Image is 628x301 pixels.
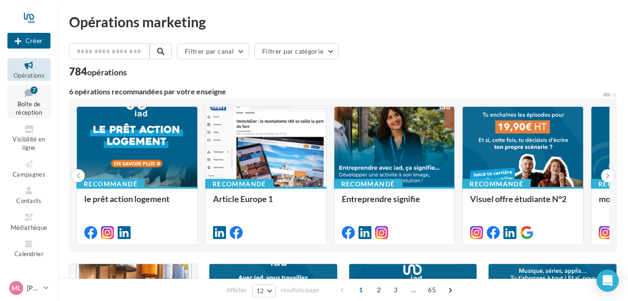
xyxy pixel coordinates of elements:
span: Afficher [226,286,247,295]
a: Visibilité en ligne [7,122,50,154]
span: 1 [353,283,368,297]
span: Article Europe 1 [213,194,273,204]
button: Filtrer par catégorie [254,43,339,59]
span: ... [406,283,421,297]
a: Médiathèque [7,210,50,233]
a: Campagnes [7,157,50,180]
div: Opérations marketing [69,15,617,29]
span: Campagnes [13,171,45,178]
div: Open Intercom Messenger [597,270,619,292]
span: 2 [371,283,386,297]
div: Recommandé [205,179,274,189]
div: 784 [69,67,127,77]
a: Ml [PERSON_NAME] [7,279,50,297]
a: Contacts [7,184,50,206]
a: Opérations [7,58,50,81]
span: résultats/page [281,286,319,295]
span: Ml [12,283,21,293]
div: Recommandé [76,179,145,189]
button: 12 [252,284,276,297]
div: opérations [87,68,127,76]
span: Entreprendre signifie [342,194,420,204]
p: [PERSON_NAME] [27,283,40,293]
span: Contacts [16,197,42,204]
span: Boîte de réception [16,100,42,117]
span: 65 [424,283,440,297]
a: Calendrier [7,237,50,259]
div: Recommandé [462,179,531,189]
span: Visuel offre étudiante N°2 [470,194,566,204]
button: Filtrer par canal [177,43,249,59]
span: le prêt action logement [84,194,170,204]
span: Médiathèque [11,224,48,231]
a: Boîte de réception7 [7,85,50,118]
div: Nouvelle campagne [7,33,50,49]
div: 7 [31,86,38,94]
span: Visibilité en ligne [13,135,45,152]
span: Opérations [13,72,44,79]
div: 6 opérations recommandées par votre enseigne [69,88,602,95]
span: 12 [257,287,264,295]
button: Créer [7,33,50,49]
div: Recommandé [334,179,402,189]
span: Calendrier [14,250,44,258]
span: 3 [388,283,403,297]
